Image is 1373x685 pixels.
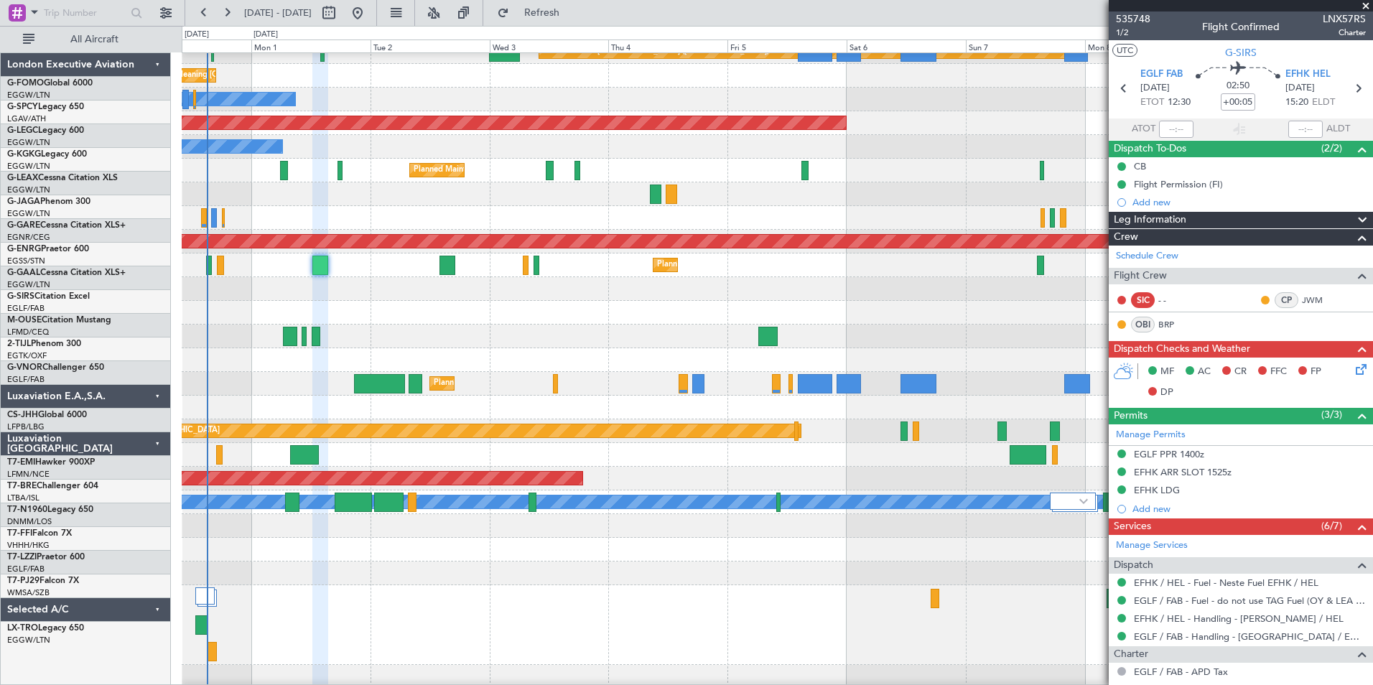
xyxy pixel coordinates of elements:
span: Dispatch Checks and Weather [1114,341,1250,358]
span: Refresh [512,8,572,18]
div: CP [1275,292,1298,308]
div: Fri 5 [727,39,847,52]
a: EGGW/LTN [7,635,50,646]
span: [DATE] [1140,81,1170,95]
a: EGGW/LTN [7,185,50,195]
span: LX-TRO [7,624,38,633]
a: Manage Services [1116,539,1188,553]
span: ELDT [1312,95,1335,110]
a: LFMN/NCE [7,469,50,480]
span: T7-EMI [7,458,35,467]
span: Leg Information [1114,212,1186,228]
span: [DATE] - [DATE] [244,6,312,19]
a: G-VNORChallenger 650 [7,363,104,372]
span: G-ENRG [7,245,41,253]
a: T7-EMIHawker 900XP [7,458,95,467]
div: Mon 8 [1085,39,1204,52]
div: Thu 4 [608,39,727,52]
div: CB [1134,160,1146,172]
span: Dispatch [1114,557,1153,574]
a: LTBA/ISL [7,493,39,503]
span: FP [1311,365,1321,379]
a: LGAV/ATH [7,113,46,124]
span: T7-N1960 [7,505,47,514]
span: (6/7) [1321,518,1342,533]
span: FFC [1270,365,1287,379]
a: LX-TROLegacy 650 [7,624,84,633]
span: 15:20 [1285,95,1308,110]
a: BRP [1158,318,1191,331]
button: All Aircraft [16,28,156,51]
span: (2/2) [1321,141,1342,156]
div: Planned Maint [GEOGRAPHIC_DATA] ([GEOGRAPHIC_DATA]) [434,373,660,394]
a: EGGW/LTN [7,90,50,101]
div: [DATE] [185,29,209,41]
a: EFHK / HEL - Fuel - Neste Fuel EFHK / HEL [1134,577,1318,589]
span: Dispatch To-Dos [1114,141,1186,157]
a: EGGW/LTN [7,279,50,290]
a: G-GAALCessna Citation XLS+ [7,269,126,277]
button: UTC [1112,44,1137,57]
a: EGGW/LTN [7,137,50,148]
span: Flight Crew [1114,268,1167,284]
div: [DATE] [253,29,278,41]
a: LFMD/CEQ [7,327,49,337]
span: Charter [1114,646,1148,663]
span: EGLF FAB [1140,67,1183,82]
span: CS-JHH [7,411,38,419]
a: G-LEAXCessna Citation XLS [7,174,118,182]
span: G-KGKG [7,150,41,159]
span: ATOT [1132,122,1155,136]
a: EGLF / FAB - APD Tax [1134,666,1228,678]
span: Permits [1114,408,1148,424]
a: G-ENRGPraetor 600 [7,245,89,253]
a: EGGW/LTN [7,161,50,172]
div: Wed 3 [490,39,609,52]
div: EFHK ARR SLOT 1525z [1134,466,1232,478]
a: EGSS/STN [7,256,45,266]
a: G-SIRSCitation Excel [7,292,90,301]
span: G-GAAL [7,269,40,277]
div: EGLF PPR 1400z [1134,448,1204,460]
a: WMSA/SZB [7,587,50,598]
span: 02:50 [1227,79,1249,93]
span: EFHK HEL [1285,67,1331,82]
span: 535748 [1116,11,1150,27]
img: arrow-gray.svg [1079,498,1088,504]
span: G-LEAX [7,174,38,182]
span: T7-PJ29 [7,577,39,585]
a: Schedule Crew [1116,249,1178,264]
span: G-VNOR [7,363,42,372]
div: Add new [1132,196,1366,208]
div: - - [1158,294,1191,307]
div: Planned Maint [GEOGRAPHIC_DATA] ([GEOGRAPHIC_DATA]) [414,159,640,181]
a: Manage Permits [1116,428,1186,442]
span: G-JAGA [7,197,40,206]
span: (3/3) [1321,407,1342,422]
span: Crew [1114,229,1138,246]
a: EGLF/FAB [7,564,45,574]
span: G-GARE [7,221,40,230]
span: T7-BRE [7,482,37,490]
span: [DATE] [1285,81,1315,95]
a: EGLF / FAB - Handling - [GEOGRAPHIC_DATA] / EGLF / FAB [1134,630,1366,643]
a: EGLF/FAB [7,303,45,314]
span: Charter [1323,27,1366,39]
span: 2-TIJL [7,340,31,348]
span: T7-FFI [7,529,32,538]
a: 2-TIJLPhenom 300 [7,340,81,348]
a: LFPB/LBG [7,421,45,432]
span: G-SIRS [7,292,34,301]
span: ETOT [1140,95,1164,110]
a: VHHH/HKG [7,540,50,551]
a: M-OUSECitation Mustang [7,316,111,325]
div: Planned Maint [GEOGRAPHIC_DATA] ([GEOGRAPHIC_DATA]) [657,254,883,276]
div: SIC [1131,292,1155,308]
span: Services [1114,518,1151,535]
a: T7-PJ29Falcon 7X [7,577,79,585]
a: EGTK/OXF [7,350,47,361]
a: CS-JHHGlobal 6000 [7,411,87,419]
a: EFHK / HEL - Handling - [PERSON_NAME] / HEL [1134,612,1344,625]
span: G-SPCY [7,103,38,111]
a: G-FOMOGlobal 6000 [7,79,93,88]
